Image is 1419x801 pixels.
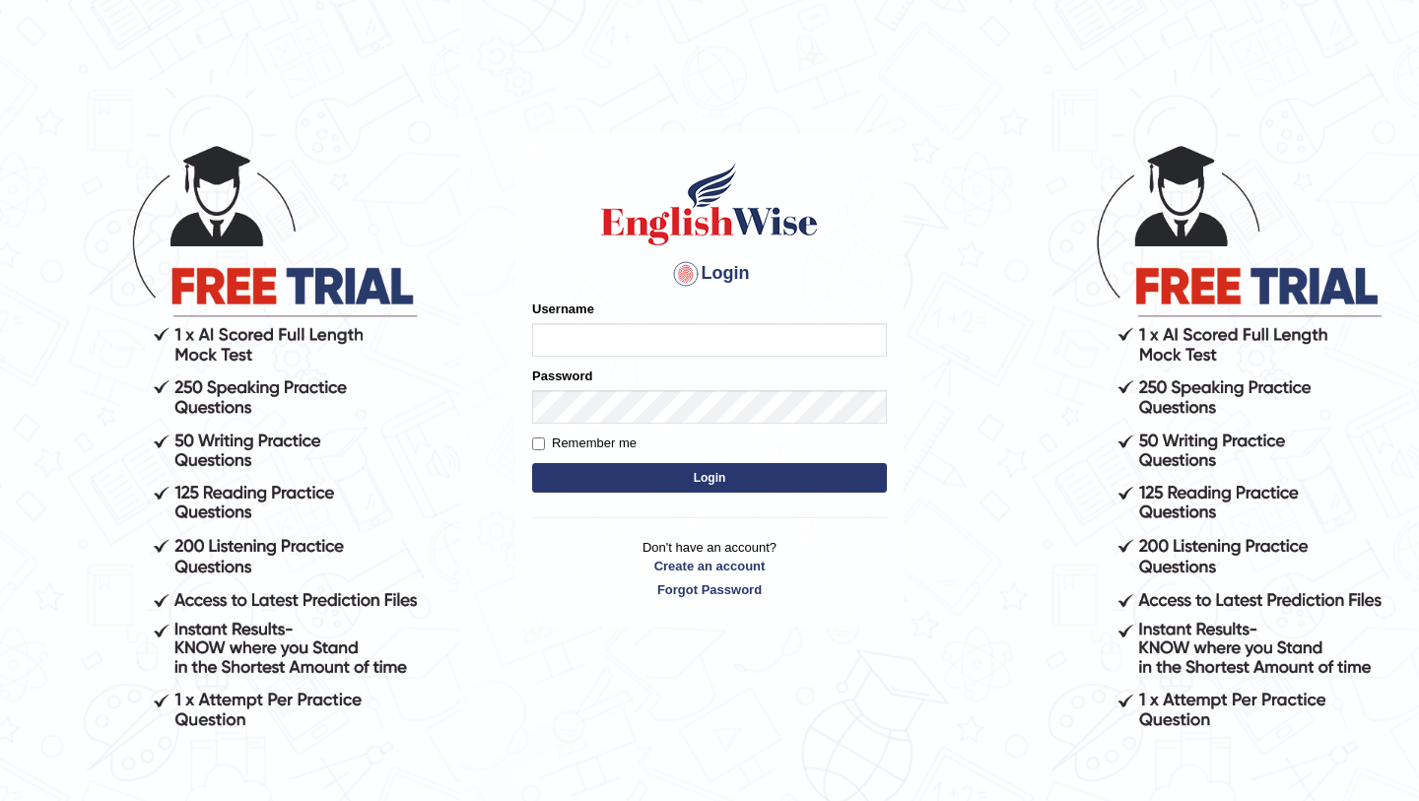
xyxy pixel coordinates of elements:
[532,557,887,575] a: Create an account
[532,463,887,493] button: Login
[532,300,594,318] label: Username
[597,160,822,248] img: Logo of English Wise sign in for intelligent practice with AI
[532,538,887,599] p: Don't have an account?
[532,434,637,453] label: Remember me
[532,367,592,385] label: Password
[532,580,887,599] a: Forgot Password
[532,258,887,290] h4: Login
[532,437,545,450] input: Remember me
